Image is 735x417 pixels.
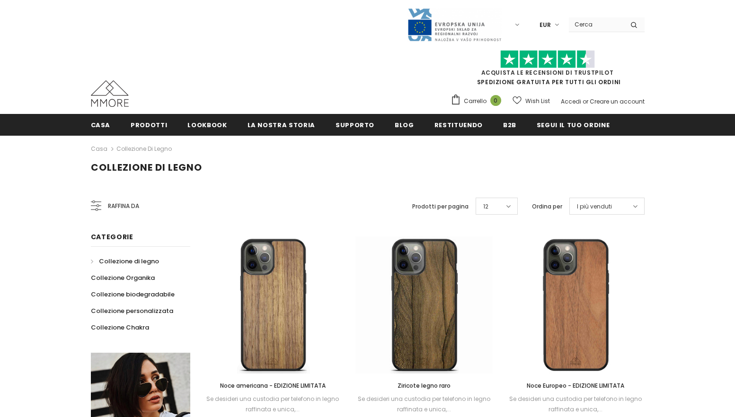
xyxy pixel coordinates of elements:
a: La nostra storia [248,114,315,135]
a: Casa [91,143,107,155]
a: Segui il tuo ordine [537,114,610,135]
span: Collezione di legno [91,161,202,174]
div: Se desideri una custodia per telefono in legno raffinata e unica,... [204,394,342,415]
input: Search Site [569,17,623,31]
a: Casa [91,114,111,135]
span: Collezione personalizzata [91,306,173,315]
a: Lookbook [187,114,227,135]
span: I più venduti [577,202,612,211]
span: Blog [395,121,414,130]
label: Prodotti per pagina [412,202,469,211]
a: supporto [336,114,374,135]
a: Collezione di legno [91,253,159,269]
span: Noce Europeo - EDIZIONE LIMITATA [527,382,624,390]
a: Carrello 0 [451,94,506,108]
a: Noce Europeo - EDIZIONE LIMITATA [507,381,644,391]
label: Ordina per [532,202,562,211]
span: Segui il tuo ordine [537,121,610,130]
span: Restituendo [434,121,483,130]
a: Noce americana - EDIZIONE LIMITATA [204,381,342,391]
span: Carrello [464,96,487,106]
a: Creare un account [590,97,645,105]
span: supporto [336,121,374,130]
a: Prodotti [131,114,167,135]
img: Fidati di Pilot Stars [500,50,595,69]
div: Se desideri una custodia per telefono in legno raffinata e unica,... [355,394,493,415]
a: Javni Razpis [407,20,502,28]
a: Collezione Organika [91,269,155,286]
span: 12 [483,202,488,211]
span: Collezione Organika [91,273,155,282]
span: Noce americana - EDIZIONE LIMITATA [220,382,326,390]
span: or [583,97,588,105]
a: Blog [395,114,414,135]
a: Accedi [561,97,581,105]
span: B2B [503,121,516,130]
a: Collezione Chakra [91,319,149,336]
img: Casi MMORE [91,80,129,107]
div: Se desideri una custodia per telefono in legno raffinata e unica,... [507,394,644,415]
span: Collezione biodegradabile [91,290,175,299]
span: Raffina da [108,201,139,211]
span: SPEDIZIONE GRATUITA PER TUTTI GLI ORDINI [451,54,645,86]
span: Wish List [525,96,550,106]
span: EUR [540,20,551,30]
span: Collezione Chakra [91,323,149,332]
span: Lookbook [187,121,227,130]
a: Ziricote legno raro [355,381,493,391]
a: Wish List [513,93,550,109]
a: Restituendo [434,114,483,135]
a: Collezione personalizzata [91,303,173,319]
a: B2B [503,114,516,135]
span: Ziricote legno raro [398,382,451,390]
a: Collezione di legno [116,145,172,153]
span: Collezione di legno [99,257,159,266]
a: Collezione biodegradabile [91,286,175,303]
span: La nostra storia [248,121,315,130]
span: 0 [490,95,501,106]
span: Prodotti [131,121,167,130]
a: Acquista le recensioni di TrustPilot [481,69,614,77]
span: Casa [91,121,111,130]
span: Categorie [91,232,133,242]
img: Javni Razpis [407,8,502,42]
